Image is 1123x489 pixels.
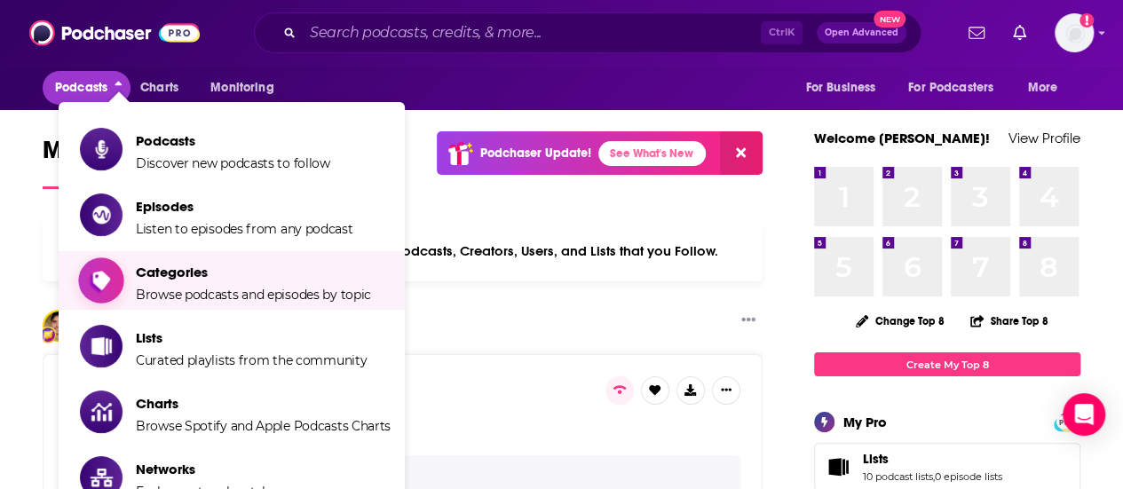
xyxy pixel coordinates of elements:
span: , [933,470,935,483]
span: Categories [136,264,371,280]
span: Charts [140,75,178,100]
span: Lists [863,451,889,467]
button: open menu [1016,71,1080,105]
a: Welcome [PERSON_NAME]! [814,130,990,146]
span: Podcasts [136,132,330,149]
span: Discover new podcasts to follow [136,155,330,171]
button: Show profile menu [1055,13,1094,52]
button: close menu [43,71,130,105]
button: open menu [897,71,1019,105]
div: My Pro [843,414,887,430]
p: Podchaser Update! [480,146,591,161]
span: Listen to episodes from any podcast [136,221,353,237]
a: PRO [1056,414,1078,428]
span: Browse Spotify and Apple Podcasts Charts [136,418,391,434]
span: My Feed [43,135,137,176]
a: Lists [820,454,856,479]
div: Your personalized Feed is curated based on the Podcasts, Creators, Users, and Lists that you Follow. [43,221,763,281]
span: For Podcasters [908,75,993,100]
span: Podcasts [55,75,107,100]
button: Show More Button [712,376,740,405]
a: Create My Top 8 [814,352,1080,376]
button: open menu [793,71,898,105]
div: Open Intercom Messenger [1063,393,1105,436]
span: Monitoring [210,75,273,100]
img: User Badge Icon [39,326,57,343]
span: Open Advanced [825,28,898,37]
span: More [1028,75,1058,100]
span: Browse podcasts and episodes by topic [136,287,371,303]
a: View Profile [1008,130,1080,146]
svg: Add a profile image [1080,13,1094,28]
a: Charts [129,71,189,105]
button: Change Top 8 [845,310,955,332]
span: New [874,11,906,28]
a: See What's New [598,141,706,166]
span: Ctrl K [761,21,803,44]
span: Curated playlists from the community [136,352,367,368]
button: open menu [198,71,297,105]
span: Networks [136,461,302,477]
img: Podchaser - Follow, Share and Rate Podcasts [29,16,200,50]
a: Lists [863,451,1002,467]
span: Charts [136,395,391,412]
span: Logged in as psamuelson01 [1055,13,1094,52]
span: Lists [136,329,367,346]
input: Search podcasts, credits, & more... [303,19,761,47]
div: Search podcasts, credits, & more... [254,12,921,53]
button: Open AdvancedNew [817,22,906,43]
span: Episodes [136,198,353,215]
span: For Business [805,75,875,100]
a: Show notifications dropdown [1006,18,1033,48]
span: PRO [1056,415,1078,429]
a: Show notifications dropdown [961,18,992,48]
a: 10 podcast lists [863,470,933,483]
a: 0 episode lists [935,470,1002,483]
button: Share Top 8 [969,304,1049,338]
img: User Profile [1055,13,1094,52]
a: My Feed [43,135,137,189]
button: Show More Button [734,310,763,332]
